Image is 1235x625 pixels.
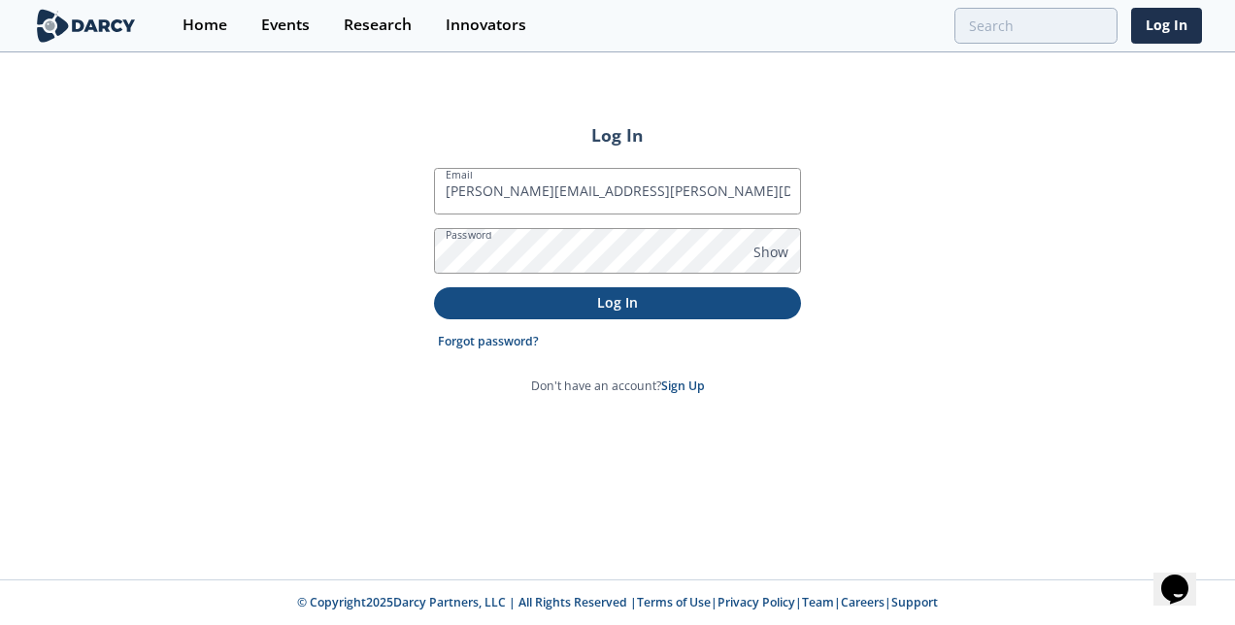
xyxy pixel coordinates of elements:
h2: Log In [434,122,801,148]
a: Terms of Use [637,594,711,610]
div: Events [261,17,310,33]
a: Sign Up [661,378,705,394]
a: Team [802,594,834,610]
label: Email [446,167,473,182]
a: Log In [1131,8,1202,44]
p: Don't have an account? [531,378,705,395]
span: Show [753,242,788,262]
div: Innovators [446,17,526,33]
img: logo-wide.svg [33,9,139,43]
iframe: chat widget [1153,547,1216,606]
div: Home [183,17,227,33]
a: Privacy Policy [718,594,795,610]
a: Careers [841,594,885,610]
a: Support [891,594,938,610]
input: Advanced Search [954,8,1118,44]
label: Password [446,227,492,243]
button: Log In [434,287,801,319]
a: Forgot password? [438,333,539,350]
p: Log In [448,292,787,312]
p: © Copyright 2025 Darcy Partners, LLC | All Rights Reserved | | | | | [148,594,1087,611]
div: Research [344,17,412,33]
